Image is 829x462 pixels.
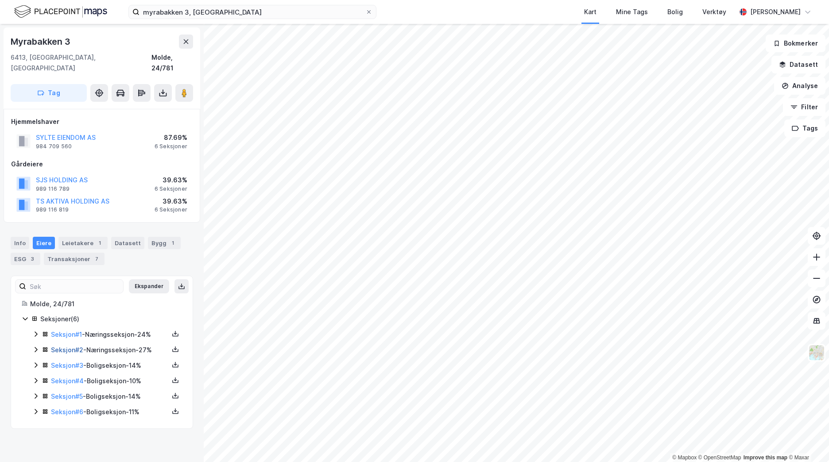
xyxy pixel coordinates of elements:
iframe: Chat Widget [785,420,829,462]
div: Mine Tags [616,7,648,17]
div: 989 116 789 [36,185,70,192]
a: Improve this map [744,454,787,461]
a: Seksjon#2 [51,346,83,354]
div: Bygg [148,237,181,249]
div: Info [11,237,29,249]
div: 6 Seksjoner [155,206,187,213]
div: Eiere [33,237,55,249]
div: 984 709 560 [36,143,72,150]
div: Kart [584,7,597,17]
input: Søk på adresse, matrikkel, gårdeiere, leietakere eller personer [139,5,365,19]
div: - Boligseksjon - 10% [51,376,169,386]
div: 87.69% [155,132,187,143]
div: 6 Seksjoner [155,185,187,192]
div: Molde, 24/781 [30,299,182,309]
div: 1 [168,239,177,247]
div: Transaksjoner [44,253,105,265]
button: Tags [784,119,825,137]
div: Datasett [111,237,144,249]
a: Seksjon#4 [51,377,84,385]
div: 3 [28,254,37,263]
button: Ekspander [129,279,169,293]
a: Seksjon#1 [51,331,82,338]
button: Filter [783,98,825,116]
a: Seksjon#3 [51,362,83,369]
img: logo.f888ab2527a4732fd821a326f86c7f29.svg [14,4,107,19]
button: Analyse [774,77,825,95]
div: Bolig [667,7,683,17]
div: [PERSON_NAME] [750,7,801,17]
div: 6 Seksjoner [155,143,187,150]
button: Datasett [771,56,825,73]
div: - Boligseksjon - 14% [51,360,169,371]
div: Myrabakken 3 [11,35,72,49]
div: Leietakere [58,237,108,249]
a: Seksjon#5 [51,393,83,400]
div: Hjemmelshaver [11,116,193,127]
div: Verktøy [702,7,726,17]
a: Mapbox [672,454,697,461]
div: 1 [95,239,104,247]
div: Molde, 24/781 [151,52,193,73]
div: Kontrollprogram for chat [785,420,829,462]
div: 989 116 819 [36,206,69,213]
div: 6413, [GEOGRAPHIC_DATA], [GEOGRAPHIC_DATA] [11,52,151,73]
div: - Næringsseksjon - 27% [51,345,169,355]
div: Gårdeiere [11,159,193,169]
div: - Boligseksjon - 11% [51,407,169,417]
div: 7 [92,254,101,263]
button: Tag [11,84,87,102]
a: OpenStreetMap [698,454,741,461]
button: Bokmerker [766,35,825,52]
div: Seksjoner ( 6 ) [40,314,182,324]
div: 39.63% [155,175,187,185]
div: 39.63% [155,196,187,207]
img: Z [808,344,825,361]
a: Seksjon#6 [51,408,83,416]
input: Søk [26,280,123,293]
div: - Næringsseksjon - 24% [51,329,169,340]
div: ESG [11,253,40,265]
div: - Boligseksjon - 14% [51,391,169,402]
